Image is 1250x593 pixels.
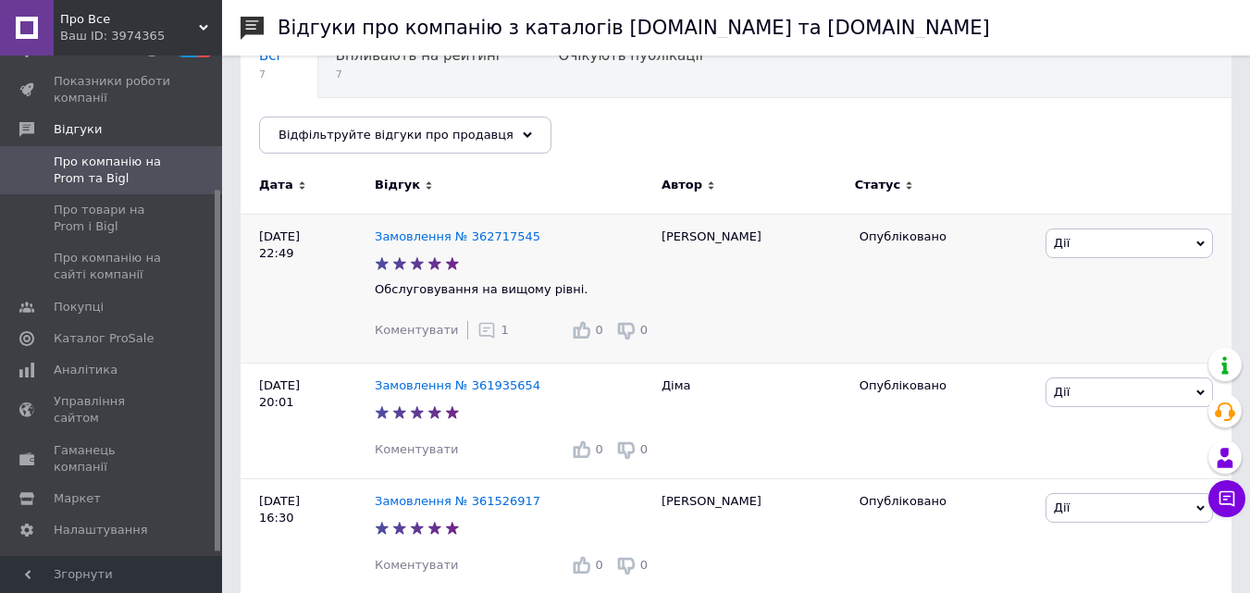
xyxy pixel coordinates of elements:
[595,323,602,337] span: 0
[375,442,458,456] span: Коментувати
[375,323,458,337] span: Коментувати
[54,121,102,138] span: Відгуки
[259,47,280,64] span: Всі
[278,17,990,39] h1: Відгуки про компанію з каталогів [DOMAIN_NAME] та [DOMAIN_NAME]
[278,128,514,142] span: Відфільтруйте відгуки про продавця
[336,68,503,81] span: 7
[640,323,648,337] span: 0
[595,442,602,456] span: 0
[54,154,171,187] span: Про компанію на Prom та Bigl
[54,490,101,507] span: Маркет
[559,47,703,64] span: Очікують публікації
[54,330,154,347] span: Каталог ProSale
[662,177,702,193] span: Автор
[640,558,648,572] span: 0
[375,177,420,193] span: Відгук
[54,250,171,283] span: Про компанію на сайті компанії
[1208,480,1245,517] button: Чат з покупцем
[54,362,118,378] span: Аналітика
[54,393,171,426] span: Управління сайтом
[1054,236,1070,250] span: Дії
[477,321,508,340] div: 1
[54,299,104,315] span: Покупці
[375,441,458,458] div: Коментувати
[54,202,171,235] span: Про товари на Prom і Bigl
[652,363,850,478] div: Діма
[375,229,540,243] a: Замовлення № 362717545
[595,558,602,572] span: 0
[1054,385,1070,399] span: Дії
[860,229,1032,245] div: Опубліковано
[501,323,508,337] span: 1
[60,11,199,28] span: Про Все
[375,378,540,392] a: Замовлення № 361935654
[375,322,458,339] div: Коментувати
[860,377,1032,394] div: Опубліковано
[54,522,148,538] span: Налаштування
[855,177,901,193] span: Статус
[375,281,652,298] p: Обслуговування на вищому рівні.
[241,214,375,363] div: [DATE] 22:49
[241,98,484,168] div: Опубліковані без коментаря
[640,442,648,456] span: 0
[375,557,458,574] div: Коментувати
[60,28,222,44] div: Ваш ID: 3974365
[54,442,171,476] span: Гаманець компанії
[375,558,458,572] span: Коментувати
[375,494,540,508] a: Замовлення № 361526917
[54,73,171,106] span: Показники роботи компанії
[860,493,1032,510] div: Опубліковано
[241,363,375,478] div: [DATE] 20:01
[259,117,447,134] span: Опубліковані без комен...
[259,177,293,193] span: Дата
[1054,500,1070,514] span: Дії
[259,68,280,81] span: 7
[336,47,503,64] span: Впливають на рейтинг
[652,214,850,363] div: [PERSON_NAME]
